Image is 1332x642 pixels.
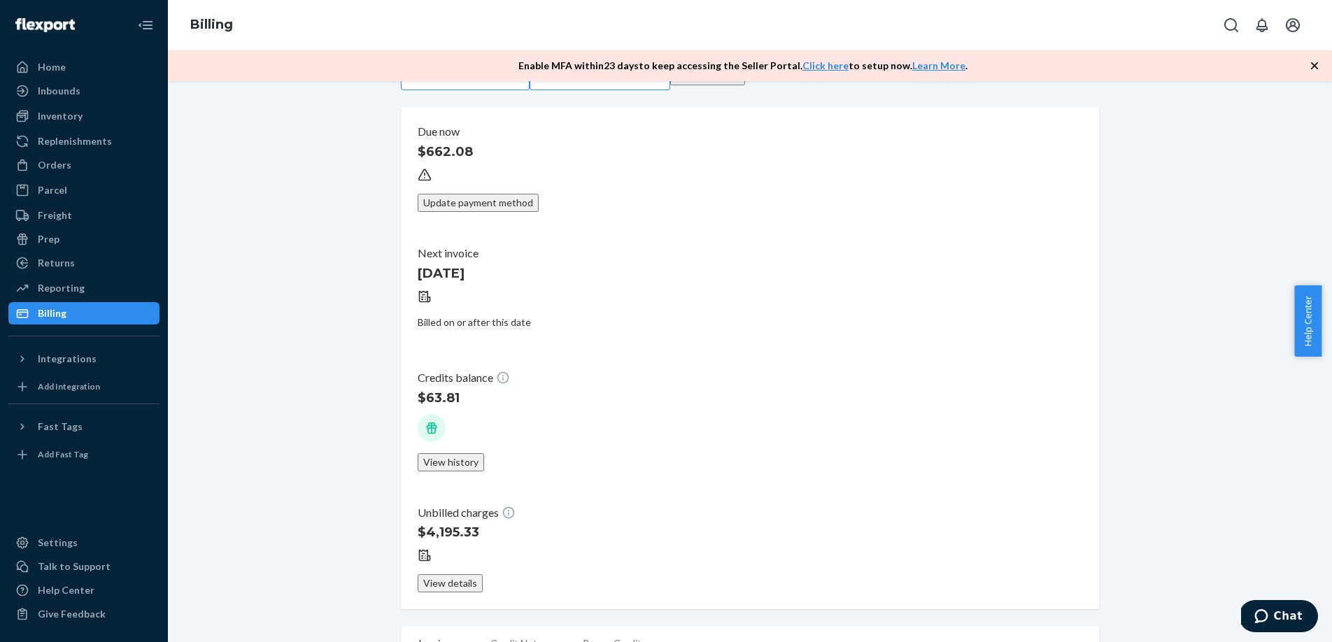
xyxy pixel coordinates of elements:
button: View details [418,574,483,592]
iframe: Opens a widget where you can chat to one of our agents [1241,600,1318,635]
div: Integrations [38,352,97,366]
p: $662.08 [418,143,1082,161]
div: Settings [38,536,78,550]
ol: breadcrumbs [179,5,244,45]
div: Inbounds [38,84,80,98]
button: Integrations [8,348,160,370]
div: Help Center [38,583,94,597]
p: Due now [418,124,1082,140]
div: Home [38,60,66,74]
div: Give Feedback [38,607,106,621]
button: Open account menu [1279,11,1307,39]
p: Enable MFA within 23 days to keep accessing the Seller Portal. to setup now. . [518,59,968,73]
a: Inbounds [8,80,160,102]
a: Orders [8,154,160,176]
a: Click here [802,59,849,71]
a: Add Integration [8,376,160,398]
button: Open notifications [1248,11,1276,39]
a: Prep [8,228,160,250]
a: Replenishments [8,130,160,152]
p: Billed on or after this date [418,315,1082,329]
button: Help Center [1294,285,1322,357]
p: Credits balance [418,370,1082,386]
div: Billing [38,306,66,320]
button: Fast Tags [8,415,160,438]
div: Freight [38,208,72,222]
a: Home [8,56,160,78]
span: $63.81 [418,390,460,406]
button: Close Navigation [132,11,160,39]
div: Fast Tags [38,420,83,434]
p: Unbilled charges [418,505,1082,521]
button: Open Search Box [1217,11,1245,39]
a: Billing [190,17,233,32]
a: Billing [8,302,160,324]
a: Returns [8,252,160,274]
p: Next invoice [418,245,1082,262]
a: Settings [8,532,160,554]
a: Parcel [8,179,160,201]
a: Learn More [912,59,965,71]
button: Talk to Support [8,555,160,578]
div: Talk to Support [38,559,111,573]
button: View history [418,453,484,471]
div: Add Integration [38,380,100,392]
div: Prep [38,232,59,246]
a: Add Fast Tag [8,443,160,466]
a: Freight [8,204,160,227]
div: Parcel [38,183,67,197]
div: Add Fast Tag [38,448,88,460]
div: Returns [38,256,75,270]
p: $4,195.33 [418,523,1082,541]
a: Inventory [8,105,160,127]
div: Replenishments [38,134,112,148]
button: Update payment method [418,194,539,212]
a: Reporting [8,277,160,299]
div: Orders [38,158,71,172]
button: Give Feedback [8,603,160,625]
div: Inventory [38,109,83,123]
a: Help Center [8,579,160,601]
img: Flexport logo [15,18,75,32]
p: [DATE] [418,264,1082,283]
div: Reporting [38,281,85,295]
